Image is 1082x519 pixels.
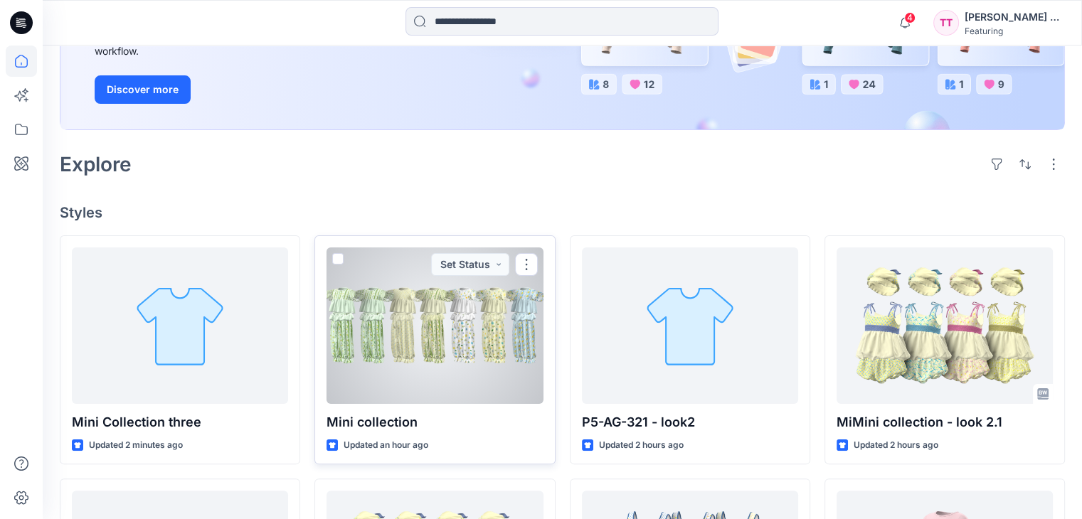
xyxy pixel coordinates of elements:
p: P5-AG-321 - look2 [582,412,798,432]
a: Discover more [95,75,415,104]
h2: Explore [60,153,132,176]
div: Featuring [965,26,1064,36]
p: Mini collection [327,412,543,432]
p: Updated 2 minutes ago [89,438,183,453]
p: Mini Collection three [72,412,288,432]
a: P5-AG-321 - look2 [582,247,798,404]
button: Discover more [95,75,191,104]
p: Updated 2 hours ago [854,438,938,453]
div: TT [933,10,959,36]
a: Mini Collection three [72,247,288,404]
h4: Styles [60,204,1065,221]
p: MiMini collection - look 2.1 [837,412,1053,432]
span: 4 [904,12,916,23]
a: MiMini collection - look 2.1 [837,247,1053,404]
div: [PERSON_NAME] Do Thi [965,9,1064,26]
p: Updated 2 hours ago [599,438,684,453]
a: Mini collection [327,247,543,404]
p: Updated an hour ago [344,438,428,453]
